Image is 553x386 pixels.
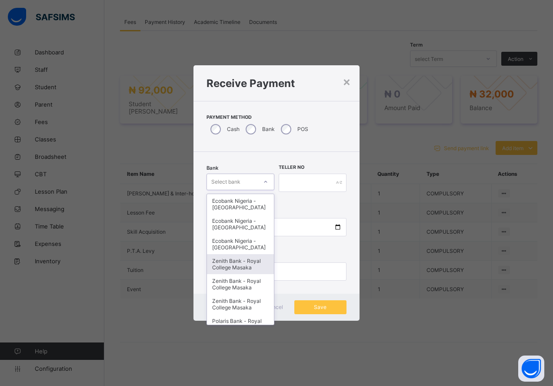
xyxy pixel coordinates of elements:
div: Select bank [211,174,240,190]
button: Open asap [518,356,544,382]
label: POS [297,126,308,132]
span: Payment Method [207,114,346,120]
div: Ecobank Nigeria - [GEOGRAPHIC_DATA] [207,194,274,214]
div: Polaris Bank - Royal College (Nur-Pry) [207,314,274,334]
div: Ecobank Nigeria - [GEOGRAPHIC_DATA] [207,234,274,254]
label: Teller No [279,164,304,170]
label: Bank [262,126,275,132]
div: × [343,74,351,89]
span: Save [301,304,340,310]
div: Zenith Bank - Royal College Masaka [207,254,274,274]
h1: Receive Payment [207,77,346,90]
span: Bank [207,165,218,171]
div: Ecobank Nigeria - [GEOGRAPHIC_DATA] [207,214,274,234]
div: Zenith Bank - Royal College Masaka [207,294,274,314]
div: Zenith Bank - Royal College Masaka [207,274,274,294]
label: Cash [227,126,240,132]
